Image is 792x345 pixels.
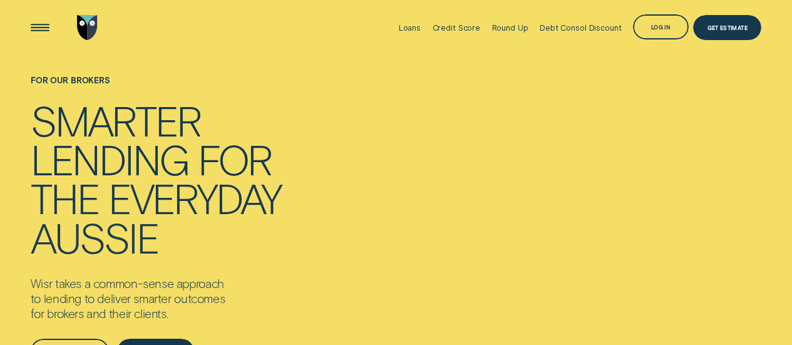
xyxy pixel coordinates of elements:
p: Wisr takes a common-sense approach to lending to deliver smarter outcomes for brokers and their c... [31,276,272,321]
div: Round Up [492,23,528,33]
h4: Smarter lending for the everyday Aussie [31,101,281,256]
div: the [31,179,99,218]
div: Credit Score [433,23,481,33]
a: Get Estimate [693,15,761,40]
div: Loans [399,23,421,33]
div: for [198,140,271,178]
div: Smarter [31,101,200,140]
div: lending [31,140,188,178]
div: Aussie [31,218,158,257]
button: Log in [633,14,689,39]
div: Debt Consol Discount [540,23,621,33]
img: Wisr [77,15,98,40]
button: Open Menu [28,15,53,40]
h1: For Our Brokers [31,76,281,101]
div: everyday [108,179,281,218]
